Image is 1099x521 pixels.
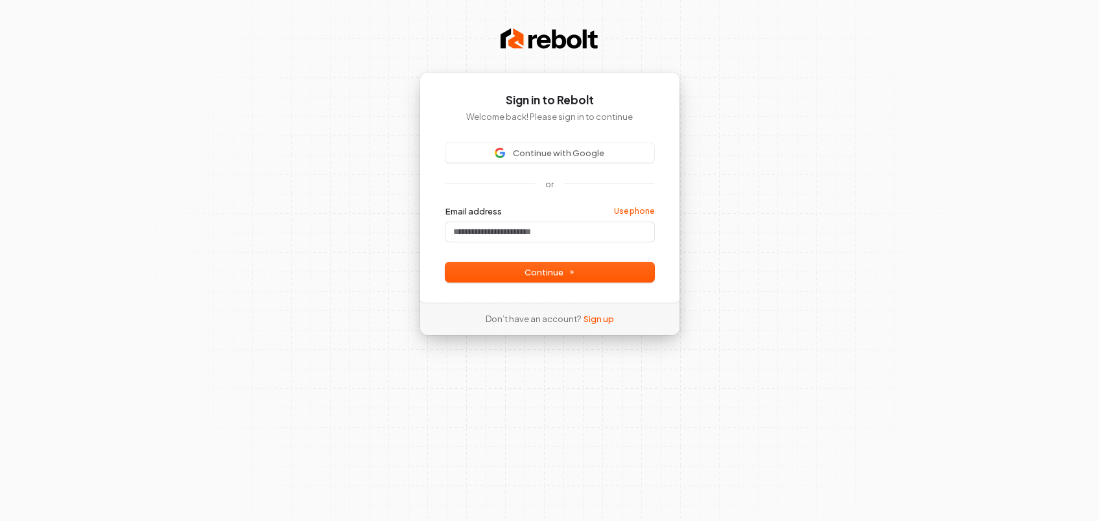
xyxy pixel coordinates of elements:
span: Continue with Google [513,147,604,159]
a: Sign up [584,313,614,325]
label: Email address [445,205,502,217]
img: Rebolt Logo [501,26,598,52]
p: or [545,178,554,190]
a: Use phone [614,206,654,216]
h1: Sign in to Rebolt [445,93,654,108]
button: Sign in with GoogleContinue with Google [445,143,654,163]
span: Don’t have an account? [486,313,581,325]
img: Sign in with Google [495,148,505,158]
span: Continue [525,266,575,278]
p: Welcome back! Please sign in to continue [445,111,654,122]
button: Continue [445,262,654,282]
